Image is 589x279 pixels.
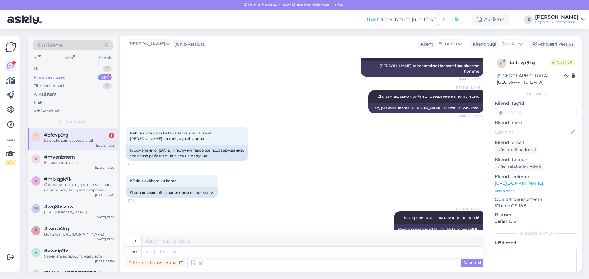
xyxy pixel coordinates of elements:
div: Kõik [34,100,43,106]
div: [URL][DOMAIN_NAME] [44,209,114,215]
span: [PERSON_NAME] [455,85,482,90]
div: Uus [34,66,41,72]
span: m [34,179,38,183]
div: Küsi meiliaadressi [495,146,538,154]
span: Luba [331,2,345,8]
div: 1 [109,133,114,138]
div: juhib vestlust [173,41,205,47]
span: #cfcvp9rg [44,132,68,138]
div: [DATE] 17:09 [95,165,114,170]
p: iPhone OS 18.5 [495,203,577,209]
div: Web [64,54,74,62]
div: et [132,236,136,246]
span: [PERSON_NAME] [455,206,482,211]
div: Tiimi vestlused [34,83,64,89]
div: Minu vestlused [34,74,66,81]
span: 17:18 [128,198,151,203]
span: #mblqgk7k [44,176,72,182]
p: Kliendi email [495,139,577,146]
div: Arhiveeri vestlus [529,40,576,48]
span: #vwnip1fz [44,248,68,254]
span: Online [550,59,575,66]
span: #swxa4lrg [44,226,69,232]
div: К сожалению, нет [44,160,114,165]
div: Jah, peaksite saama [PERSON_NAME] e-posti ja SMS-i teel [368,103,483,113]
span: c [500,61,503,66]
div: Уточните вопрос, пожалуйста [44,254,114,259]
div: [DATE] 16:30 [95,193,114,198]
div: Privaatne kommentaar [126,259,186,267]
span: #mvenbnem [44,154,75,160]
div: 99+ [98,74,112,81]
div: Reeglina saabuvad tellimused umbes kell 16. [394,224,483,235]
p: Safari 18.5 [495,218,577,224]
div: Klienditugi [470,41,496,47]
div: Lõppuks sain vastuse, aitäh [44,138,114,143]
span: s [35,228,37,233]
span: w [34,206,38,211]
span: Küsin ajavähemiku kohta [130,179,177,183]
div: К сожалению, [DATE] я получил такое же подтверждение, что заказ работает, но я его не получил. [126,145,248,161]
div: [DATE] 17:13 [96,143,114,148]
img: Askly Logo [5,41,17,53]
div: Kliendi info [495,91,577,96]
div: [DATE] 13:54 [95,259,114,264]
div: Вот этот [URL][DOMAIN_NAME] [44,232,114,237]
div: Vaata siia [5,138,16,165]
div: [PERSON_NAME] [535,15,579,20]
span: Saada [463,260,481,266]
b: Uus! [367,17,378,22]
div: 0 [103,66,112,72]
span: Да, вам должно прийти оповещение на почту и смс [378,94,479,99]
div: Ожидали товар с другого магазина, на этой неделе будет отправлен [44,182,114,193]
span: Estonian [438,41,457,47]
span: 17:18 [128,161,151,166]
div: Fitpoint Superfood OÜ [535,20,579,25]
div: All [33,54,40,62]
span: Minu vestlused [59,119,87,124]
span: c [35,134,37,139]
input: Lisa tag [495,108,577,117]
div: Я спрашиваю об ограничении по времени. [126,187,218,198]
button: Emailid [438,14,464,25]
span: Otsi kliente [38,42,63,48]
div: ru [132,247,137,257]
div: # cfcvp9rg [510,59,550,66]
span: Nähtud ✓ 17:18 [459,114,482,118]
div: 0 [103,83,112,89]
input: Lisa nimi [495,129,570,135]
span: kolganovaana882@gmail.com [44,270,108,276]
p: Operatsioonisüsteem [495,196,577,203]
p: Brauser [495,212,577,218]
div: [GEOGRAPHIC_DATA], [GEOGRAPHIC_DATA] [497,73,564,85]
div: AI Assistent [34,91,56,97]
div: Aktiivne [472,14,509,25]
p: Kliendi nimi [495,119,577,126]
div: [DATE] 15:56 [95,237,114,242]
div: Arhiveeritud [34,108,59,114]
a: [URL][DOMAIN_NAME] [495,180,543,186]
div: [PERSON_NAME] [495,231,577,236]
span: [PERSON_NAME] [129,41,165,47]
p: Vaata edasi ... [495,188,577,194]
p: Kliendi tag'id [495,100,577,107]
span: Как правило заказы приходят около 16 [404,215,479,220]
div: Socials [98,54,113,62]
div: [PERSON_NAME] toimetatakse Haabersti kauplusesse homme [361,61,483,77]
div: Küsi telefoninumbrit [495,163,544,171]
p: Kliendi telefon [495,156,577,163]
p: Märkmed [495,240,577,246]
div: [DATE] 15:58 [95,215,114,220]
span: m [34,156,38,161]
span: Russian [502,41,518,47]
div: 2 / 3 [5,160,16,165]
span: Kahjuks ma pidin ka täna sama kinnutuse et [PERSON_NAME] on töös, aga ei saanud [130,131,212,141]
span: #wq8bsvnw [44,204,74,209]
div: IK [524,15,533,24]
span: v [35,250,37,255]
p: Klienditeekond [495,174,577,180]
div: Proovi tasuta juba täna: [367,16,436,23]
span: Nähtud ✓ 17:17 [459,77,482,81]
a: [PERSON_NAME]Fitpoint Superfood OÜ [535,15,585,25]
div: Klient [418,41,433,47]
